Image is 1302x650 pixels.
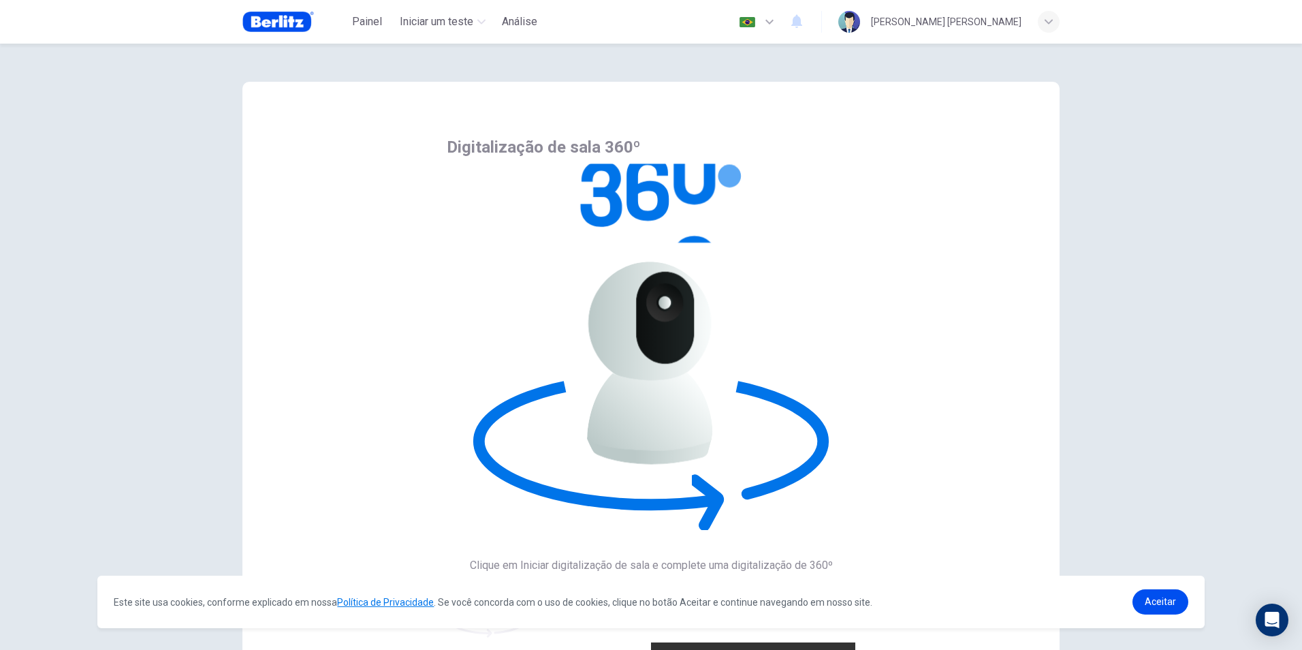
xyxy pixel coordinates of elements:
[502,14,537,30] span: Análise
[739,17,756,27] img: pt
[242,8,314,35] img: Berlitz Brasil logo
[114,597,872,608] span: Este site usa cookies, conforme explicado em nossa . Se você concorda com o uso de cookies, cliqu...
[447,557,855,574] span: Clique em Iniciar digitalização de sala e complete uma digitalização de 360º
[1145,596,1176,607] span: Aceitar
[400,14,473,30] span: Iniciar um teste
[447,574,855,590] span: da sua sala e área de trabalho.
[496,10,543,34] div: Você precisa de uma licença para acessar este conteúdo
[337,597,434,608] a: Política de Privacidade
[838,11,860,33] img: Profile picture
[242,8,345,35] a: Berlitz Brasil logo
[496,10,543,34] button: Análise
[1256,604,1288,636] div: Open Intercom Messenger
[345,10,389,34] button: Painel
[97,576,1204,628] div: cookieconsent
[447,138,641,157] span: Digitalização de sala 360º
[871,14,1021,30] div: [PERSON_NAME] [PERSON_NAME]
[1132,589,1188,615] a: dismiss cookie message
[352,14,382,30] span: Painel
[394,10,491,34] button: Iniciar um teste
